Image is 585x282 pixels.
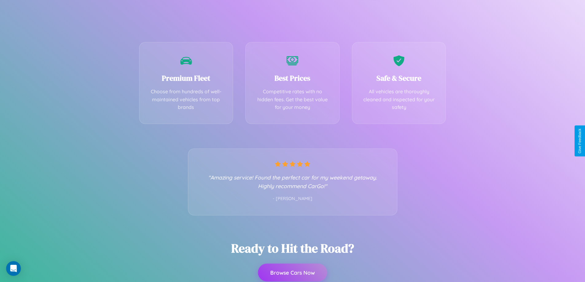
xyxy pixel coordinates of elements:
[201,195,385,203] p: - [PERSON_NAME]
[6,261,21,276] div: Open Intercom Messenger
[201,173,385,190] p: "Amazing service! Found the perfect car for my weekend getaway. Highly recommend CarGo!"
[149,73,224,83] h3: Premium Fleet
[361,88,437,111] p: All vehicles are thoroughly cleaned and inspected for your safety
[578,129,582,153] div: Give Feedback
[255,73,330,83] h3: Best Prices
[231,240,354,257] h2: Ready to Hit the Road?
[149,88,224,111] p: Choose from hundreds of well-maintained vehicles from top brands
[255,88,330,111] p: Competitive rates with no hidden fees. Get the best value for your money
[258,264,327,281] button: Browse Cars Now
[361,73,437,83] h3: Safe & Secure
